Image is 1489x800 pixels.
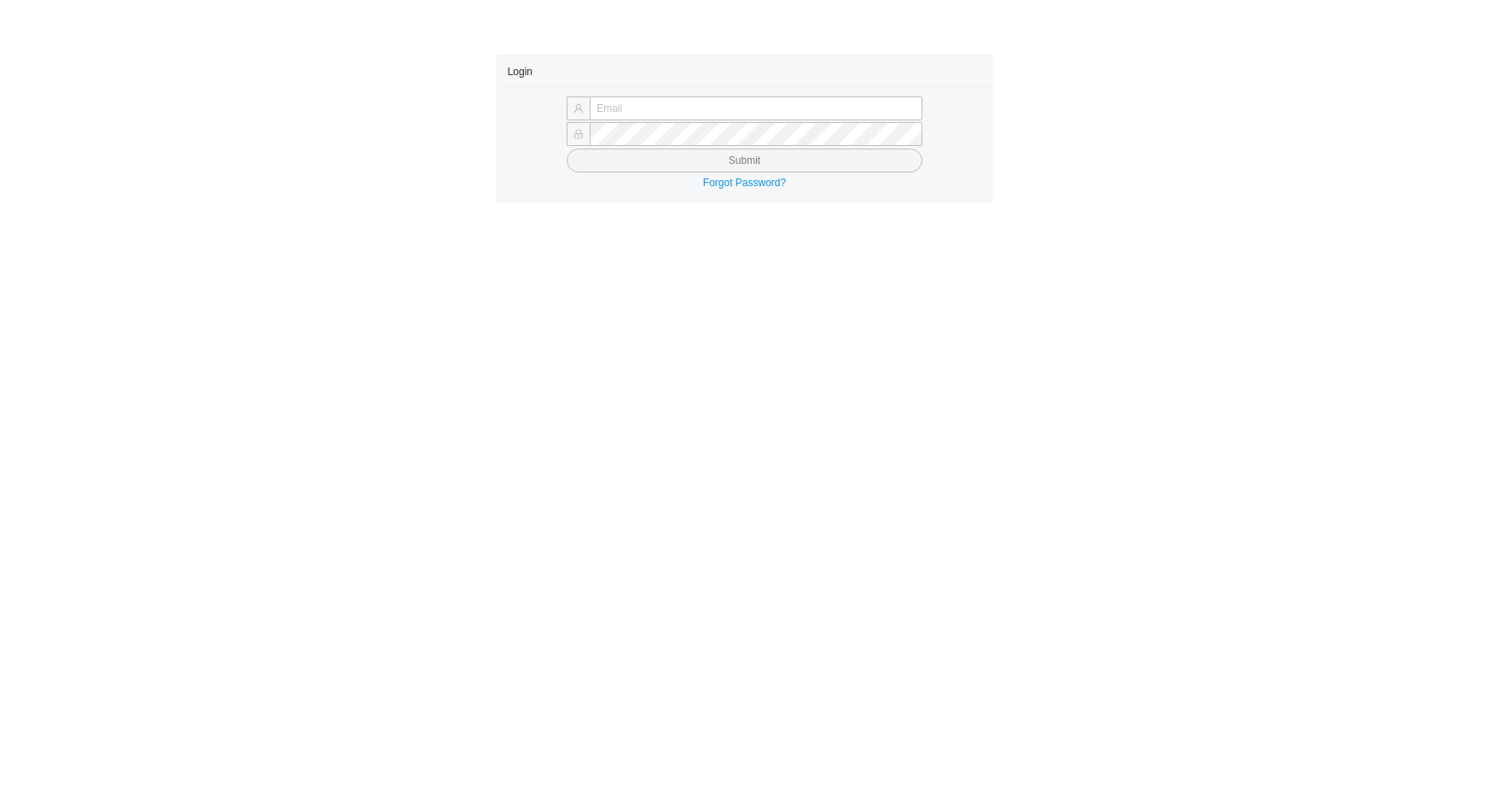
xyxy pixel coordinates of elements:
[508,55,982,87] div: Login
[573,129,584,139] span: lock
[573,103,584,114] span: user
[590,96,922,120] input: Email
[703,177,786,189] a: Forgot Password?
[567,149,922,172] button: Submit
